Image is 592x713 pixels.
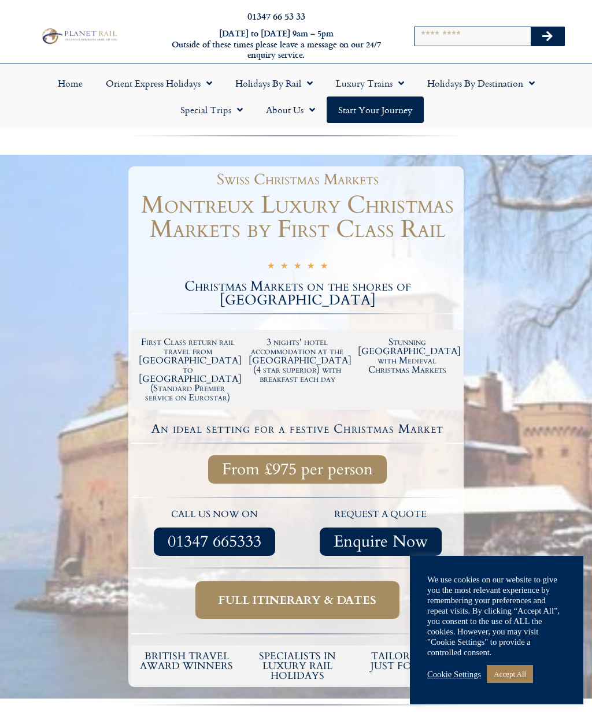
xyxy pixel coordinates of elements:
a: 01347 665333 [154,528,275,556]
h4: An ideal setting for a festive Christmas Market [133,423,462,435]
a: Orient Express Holidays [94,70,224,96]
span: Full itinerary & dates [219,593,376,607]
a: Enquire Now [320,528,442,556]
a: About Us [254,96,327,123]
a: From £975 per person [208,455,387,484]
a: Holidays by Destination [416,70,546,96]
h1: Swiss Christmas Markets [137,172,458,187]
a: Holidays by Rail [224,70,324,96]
a: Special Trips [169,96,254,123]
h2: 3 nights' hotel accommodation at the [GEOGRAPHIC_DATA] (4 star superior) with breakfast each day [249,337,347,384]
a: Full itinerary & dates [195,581,399,619]
h5: British Travel Award winners [137,651,236,671]
i: ★ [267,262,275,273]
span: Enquire Now [334,534,428,549]
a: Start your Journey [327,96,424,123]
a: 01347 66 53 33 [247,9,305,23]
a: Home [46,70,94,96]
a: Luxury Trains [324,70,416,96]
button: Search [531,27,564,46]
i: ★ [294,262,301,273]
h5: tailor-made just for you [358,651,458,671]
p: request a quote [304,507,458,522]
nav: Menu [6,70,586,123]
h6: Specialists in luxury rail holidays [248,651,347,681]
h6: [DATE] to [DATE] 9am – 5pm Outside of these times please leave a message on our 24/7 enquiry serv... [161,28,392,61]
h1: Montreux Luxury Christmas Markets by First Class Rail [131,193,464,242]
span: 01347 665333 [168,534,261,549]
p: call us now on [137,507,292,522]
h2: Christmas Markets on the shores of [GEOGRAPHIC_DATA] [131,280,464,307]
i: ★ [280,262,288,273]
i: ★ [307,262,314,273]
h2: Stunning [GEOGRAPHIC_DATA] with Medieval Christmas Markets [358,337,456,374]
i: ★ [320,262,328,273]
div: We use cookies on our website to give you the most relevant experience by remembering your prefer... [427,574,566,658]
img: Planet Rail Train Holidays Logo [39,27,119,46]
span: From £975 per person [222,462,373,477]
a: Accept All [487,665,533,683]
a: Cookie Settings [427,669,481,679]
div: 5/5 [267,261,328,273]
h2: First Class return rail travel from [GEOGRAPHIC_DATA] to [GEOGRAPHIC_DATA] (Standard Premier serv... [139,337,237,402]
